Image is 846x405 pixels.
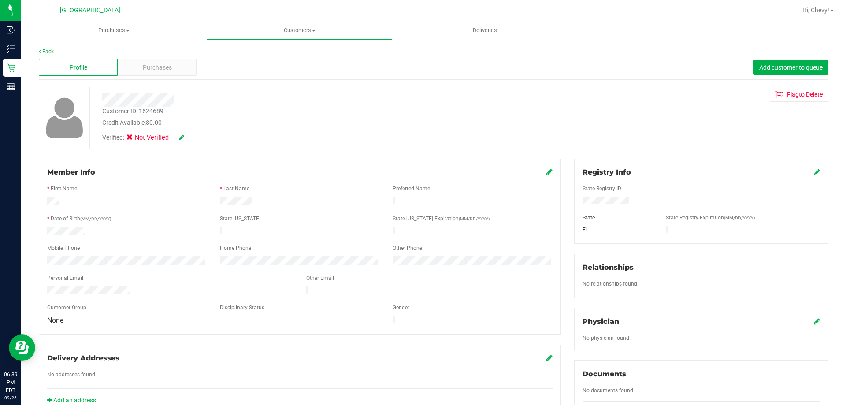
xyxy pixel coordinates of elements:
[207,21,392,40] a: Customers
[461,26,509,34] span: Deliveries
[21,21,207,40] a: Purchases
[7,63,15,72] inline-svg: Retail
[724,216,755,220] span: (MM/DD/YYYY)
[207,26,392,34] span: Customers
[4,371,17,394] p: 06:39 PM EDT
[306,274,334,282] label: Other Email
[666,214,755,222] label: State Registry Expiration
[146,119,162,126] span: $0.00
[583,168,631,176] span: Registry Info
[51,215,111,223] label: Date of Birth
[4,394,17,401] p: 09/25
[102,118,490,127] div: Credit Available:
[47,304,86,312] label: Customer Group
[7,26,15,34] inline-svg: Inbound
[220,244,251,252] label: Home Phone
[102,107,163,116] div: Customer ID: 1624689
[70,63,87,72] span: Profile
[135,133,170,143] span: Not Verified
[759,64,823,71] span: Add customer to queue
[583,280,638,288] label: No relationships found.
[47,371,95,379] label: No addresses found
[393,244,422,252] label: Other Phone
[41,95,88,141] img: user-icon.png
[21,26,207,34] span: Purchases
[223,185,249,193] label: Last Name
[392,21,578,40] a: Deliveries
[583,370,626,378] span: Documents
[47,354,119,362] span: Delivery Addresses
[583,263,634,271] span: Relationships
[220,304,264,312] label: Disciplinary Status
[7,45,15,53] inline-svg: Inventory
[60,7,120,14] span: [GEOGRAPHIC_DATA]
[80,216,111,221] span: (MM/DD/YYYY)
[753,60,828,75] button: Add customer to queue
[47,397,96,404] a: Add an address
[583,335,631,341] span: No physician found.
[459,216,490,221] span: (MM/DD/YYYY)
[583,387,634,394] span: No documents found.
[7,82,15,91] inline-svg: Reports
[9,334,35,361] iframe: Resource center
[143,63,172,72] span: Purchases
[393,185,430,193] label: Preferred Name
[47,316,63,324] span: None
[576,214,660,222] div: State
[393,304,409,312] label: Gender
[583,317,619,326] span: Physician
[102,133,184,143] div: Verified:
[51,185,77,193] label: First Name
[393,215,490,223] label: State [US_STATE] Expiration
[47,244,80,252] label: Mobile Phone
[770,87,828,102] button: Flagto Delete
[220,215,260,223] label: State [US_STATE]
[802,7,829,14] span: Hi, Chevy!
[583,185,621,193] label: State Registry ID
[39,48,54,55] a: Back
[576,226,660,234] div: FL
[47,168,95,176] span: Member Info
[47,274,83,282] label: Personal Email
